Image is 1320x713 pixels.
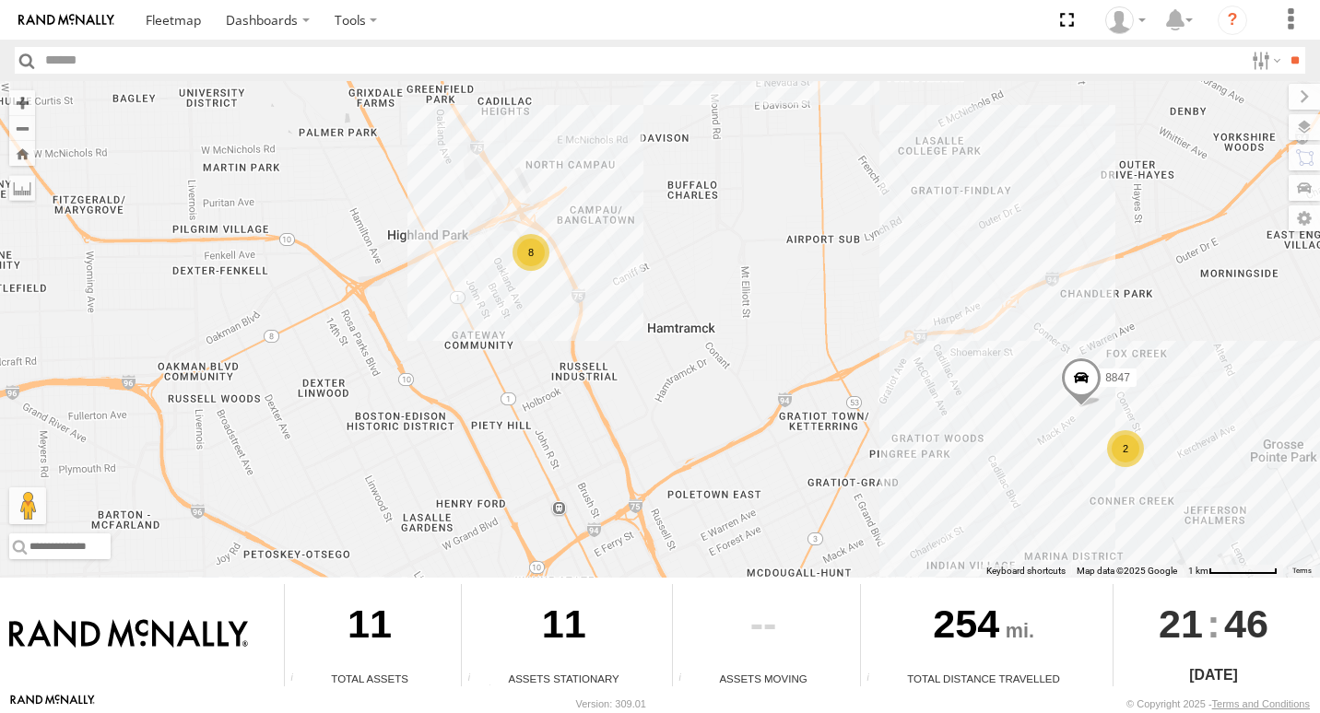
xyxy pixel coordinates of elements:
[10,695,95,713] a: Visit our Website
[285,671,454,686] div: Total Assets
[673,672,701,686] div: Total number of assets current in transit.
[18,14,114,27] img: rand-logo.svg
[9,90,35,115] button: Zoom in
[9,487,46,524] button: Drag Pegman onto the map to open Street View
[9,141,35,166] button: Zoom Home
[1289,205,1320,231] label: Map Settings
[513,234,549,271] div: 8
[1114,584,1314,663] div: :
[861,671,1106,686] div: Total Distance Travelled
[462,584,666,671] div: 11
[1077,566,1177,576] span: Map data ©2025 Google
[1224,584,1268,663] span: 46
[673,671,854,686] div: Assets Moving
[1244,47,1284,74] label: Search Filter Options
[285,584,454,671] div: 11
[1105,370,1130,383] span: 8847
[1099,6,1152,34] div: Valeo Dash
[1292,567,1312,574] a: Terms (opens in new tab)
[9,619,248,650] img: Rand McNally
[861,672,889,686] div: Total distance travelled by all assets within specified date range and applied filters
[1114,664,1314,686] div: [DATE]
[9,115,35,141] button: Zoom out
[1107,430,1144,467] div: 2
[462,672,489,686] div: Total number of assets current stationary.
[1126,698,1310,709] div: © Copyright 2025 -
[986,565,1066,578] button: Keyboard shortcuts
[1183,565,1283,578] button: Map Scale: 1 km per 71 pixels
[576,698,646,709] div: Version: 309.01
[1212,698,1310,709] a: Terms and Conditions
[285,672,312,686] div: Total number of Enabled Assets
[1188,566,1208,576] span: 1 km
[462,671,666,686] div: Assets Stationary
[1218,6,1247,35] i: ?
[1159,584,1203,663] span: 21
[861,584,1106,671] div: 254
[9,175,35,201] label: Measure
